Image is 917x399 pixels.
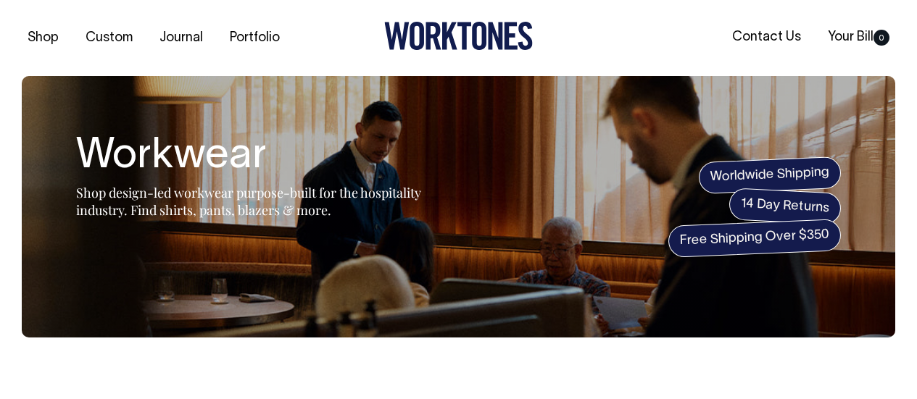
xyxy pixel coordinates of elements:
a: Portfolio [224,26,286,50]
a: Custom [80,26,138,50]
a: Shop [22,26,65,50]
h1: Workwear [76,134,439,180]
span: Free Shipping Over $350 [668,219,842,258]
a: Journal [154,26,209,50]
span: 0 [874,30,889,46]
span: Worldwide Shipping [698,156,842,193]
span: 14 Day Returns [729,188,842,225]
span: Shop design-led workwear purpose-built for the hospitality industry. Find shirts, pants, blazers ... [76,184,421,219]
a: Your Bill0 [822,25,895,49]
a: Contact Us [726,25,807,49]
